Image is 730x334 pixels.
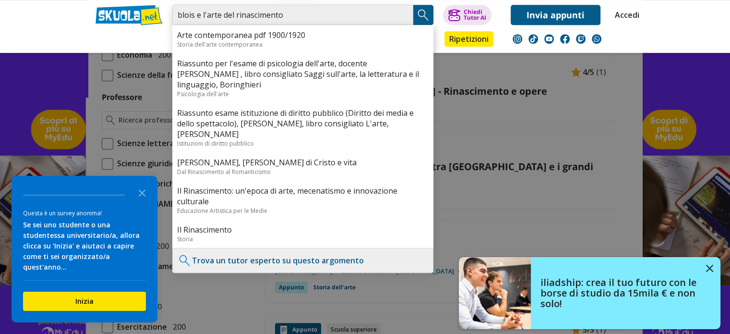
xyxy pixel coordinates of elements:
[443,5,491,25] button: ChiediTutor AI
[177,235,429,243] div: Storia
[178,253,192,268] img: Trova un tutor esperto
[172,5,413,25] input: Cerca appunti, riassunti o versioni
[416,8,431,22] img: Cerca appunti, riassunti o versioni
[23,220,146,272] div: Se sei uno studente o una studentessa universitario/a, allora clicca su 'Inizia' e aiutaci a capi...
[177,90,429,98] div: Psicologia dell'arte
[192,255,364,266] a: Trova un tutor esperto su questo argomento
[459,257,720,329] a: iliadship: crea il tuo futuro con le borse di studio da 15mila € e non solo!
[177,40,429,49] div: Storia dell'arte contemporanea
[528,34,538,44] img: tiktok
[615,5,635,25] a: Accedi
[177,108,429,139] a: Riassunto esame istituzione di diritto pubblico (Diritto dei media e dello spettacolo), [PERSON_N...
[463,9,486,21] div: Chiedi Tutor AI
[511,5,600,25] a: Invia appunti
[576,34,586,44] img: twitch
[177,168,429,176] div: Dal Rinascimento al Romanticismo
[540,277,699,309] h4: iliadship: crea il tuo futuro con le borse di studio da 15mila € e non solo!
[444,31,493,47] a: Ripetizioni
[560,34,570,44] img: facebook
[177,30,429,40] a: Arte contemporanea pdf 1900/1920
[23,209,146,218] div: Questa è un survey anonima!
[12,176,157,322] div: Survey
[544,34,554,44] img: youtube
[177,58,429,90] a: Riassunto per l'esame di psicologia dell'arte, docente [PERSON_NAME] , libro consigliato Saggi su...
[706,265,713,272] img: close
[23,292,146,311] button: Inizia
[177,139,429,148] div: Istituzioni di diritto pubblico
[513,34,522,44] img: instagram
[592,34,601,44] img: WhatsApp
[413,5,433,25] button: Search Button
[132,183,152,202] button: Close the survey
[177,186,429,207] a: Il Rinascimento: un'epoca di arte, mecenatismo e innovazione culturale
[177,224,429,235] a: Il Rinascimento
[177,157,429,168] a: [PERSON_NAME], [PERSON_NAME] di Cristo e vita
[177,207,429,215] div: Educazione Artistica per le Medie
[170,31,213,49] a: Appunti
